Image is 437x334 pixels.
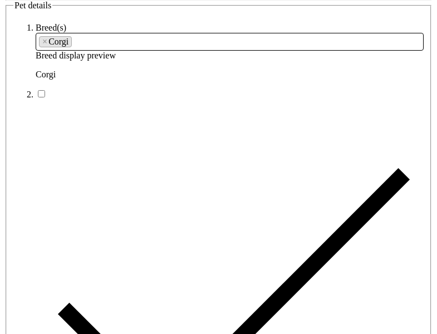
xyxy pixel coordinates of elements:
[36,23,424,80] li: Breed display preview
[14,1,51,10] span: Pet details
[36,23,66,32] label: Breed(s)
[36,70,424,80] p: Corgi
[39,36,72,47] li: Corgi
[42,37,47,47] span: ×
